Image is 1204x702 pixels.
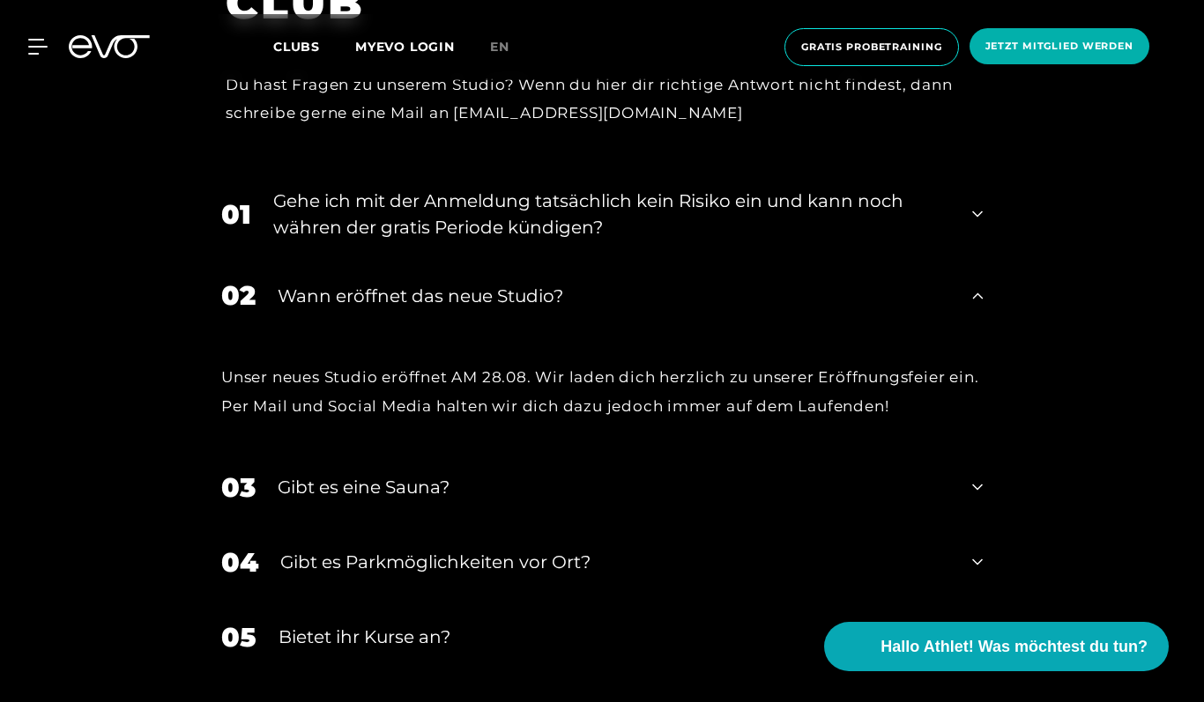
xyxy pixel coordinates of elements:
span: Hallo Athlet! Was möchtest du tun? [881,635,1148,659]
span: Jetzt Mitglied werden [985,39,1133,54]
button: Hallo Athlet! Was möchtest du tun? [824,622,1169,671]
div: Du hast Fragen zu unserem Studio? Wenn du hier dir richtige Antwort nicht findest, dann schreibe ... [226,70,956,128]
div: Gehe ich mit der Anmeldung tatsächlich kein Risiko ein und kann noch währen der gratis Periode kü... [273,188,950,240]
a: en [490,37,531,57]
div: 02 [221,276,256,315]
div: Wann eröffnet das neue Studio? [278,283,950,309]
div: Bietet ihr Kurse an? [279,624,950,650]
div: 03 [221,468,256,507]
div: Gibt es Parkmöglichkeiten vor Ort? [280,549,950,575]
span: Clubs [273,39,320,55]
a: Jetzt Mitglied werden [964,28,1155,66]
div: 05 [221,617,256,657]
div: 01 [221,195,251,234]
div: 04 [221,543,258,582]
a: Clubs [273,38,355,55]
a: Gratis Probetraining [779,28,964,66]
div: Unser neues Studio eröffnet AM 28.08. Wir laden dich herzlich zu unserer Eröffnungsfeier ein. Per... [221,363,983,420]
span: en [490,39,509,55]
a: MYEVO LOGIN [355,39,455,55]
span: Gratis Probetraining [801,40,942,55]
div: Gibt es eine Sauna? [278,474,950,500]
